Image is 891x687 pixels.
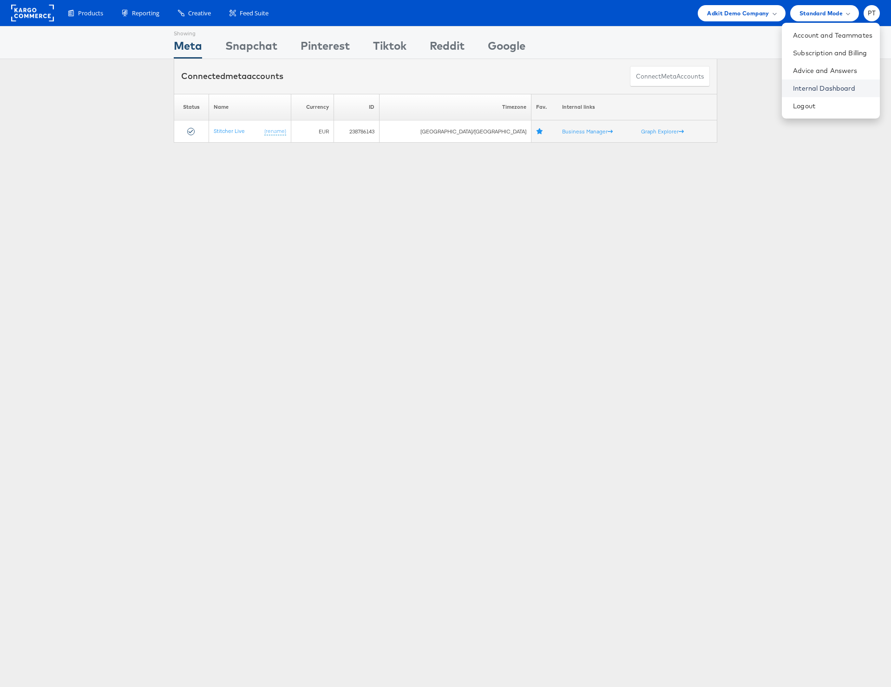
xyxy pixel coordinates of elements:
[188,9,211,18] span: Creative
[174,94,209,120] th: Status
[868,10,876,16] span: PT
[78,9,103,18] span: Products
[661,72,676,81] span: meta
[225,38,277,59] div: Snapchat
[793,48,872,58] a: Subscription and Billing
[793,31,872,40] a: Account and Teammates
[209,94,291,120] th: Name
[373,38,406,59] div: Tiktok
[380,120,531,143] td: [GEOGRAPHIC_DATA]/[GEOGRAPHIC_DATA]
[334,94,379,120] th: ID
[301,38,350,59] div: Pinterest
[132,9,159,18] span: Reporting
[291,120,334,143] td: EUR
[630,66,710,87] button: ConnectmetaAccounts
[799,8,843,18] span: Standard Mode
[181,70,283,82] div: Connected accounts
[707,8,769,18] span: Adkit Demo Company
[174,38,202,59] div: Meta
[430,38,465,59] div: Reddit
[380,94,531,120] th: Timezone
[793,101,872,111] a: Logout
[240,9,269,18] span: Feed Suite
[641,128,684,135] a: Graph Explorer
[174,26,202,38] div: Showing
[793,84,872,93] a: Internal Dashboard
[334,120,379,143] td: 238786143
[225,71,247,81] span: meta
[264,127,286,135] a: (rename)
[291,94,334,120] th: Currency
[793,66,872,75] a: Advice and Answers
[488,38,525,59] div: Google
[562,128,613,135] a: Business Manager
[214,127,245,134] a: Stitcher Live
